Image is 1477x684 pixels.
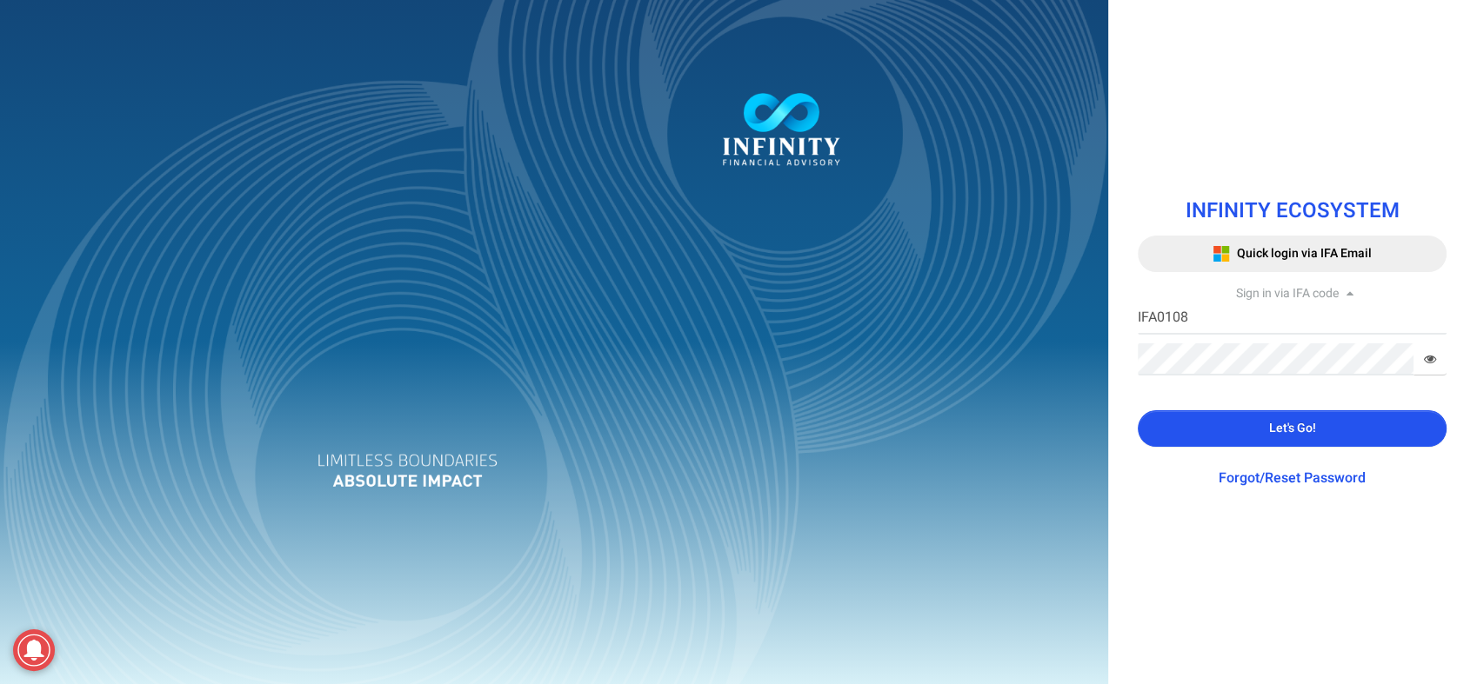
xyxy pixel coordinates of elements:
[1236,284,1339,302] span: Sign in via IFA code
[1138,302,1447,335] input: IFA Code
[1138,410,1447,447] button: Let's Go!
[1138,200,1447,222] h1: INFINITY ECOSYSTEM
[1269,419,1316,437] span: Let's Go!
[1237,244,1372,262] span: Quick login via IFA Email
[1138,236,1447,272] button: Quick login via IFA Email
[1138,285,1447,302] div: Sign in via IFA code
[1219,468,1366,488] a: Forgot/Reset Password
